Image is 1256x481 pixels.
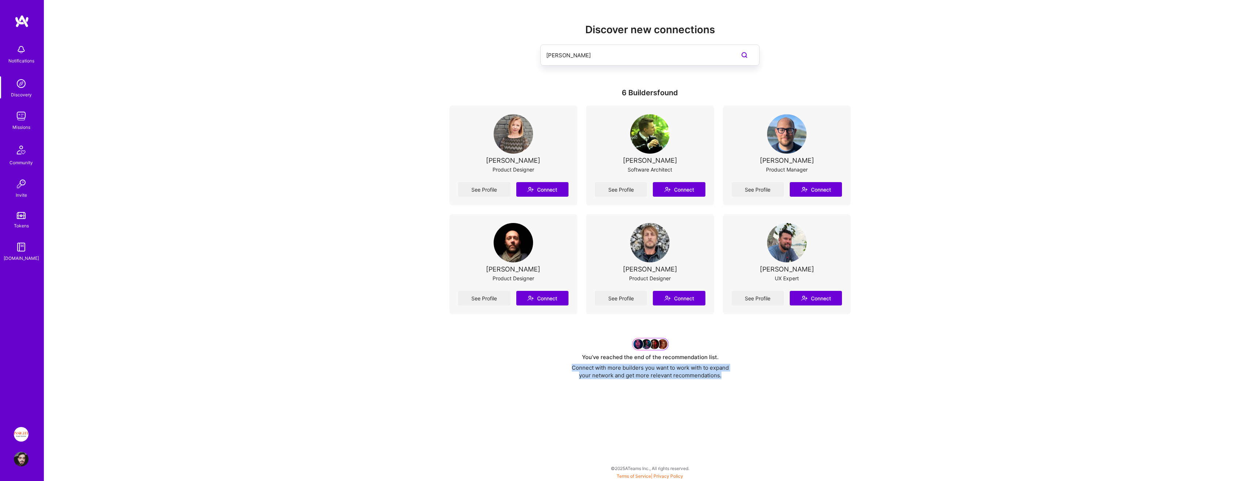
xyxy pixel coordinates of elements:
img: User Avatar [494,114,533,154]
button: Connect [653,291,705,305]
img: User Avatar [494,223,533,262]
div: © 2025 ATeams Inc., All rights reserved. [44,459,1256,477]
i: icon SearchPurple [740,51,749,59]
div: Invite [16,191,27,199]
img: guide book [14,240,28,254]
img: Insight Partners: Data & AI - Sourcing [14,427,28,442]
a: See Profile [595,182,647,197]
img: User Avatar [767,114,807,154]
img: User Avatar [630,114,670,154]
img: User Avatar [630,223,670,262]
a: Terms of Service [617,473,651,479]
div: 6 Builders found [449,89,851,97]
div: [PERSON_NAME] [623,157,677,164]
img: discovery [14,76,28,91]
div: [PERSON_NAME] [486,265,540,273]
a: See Profile [458,182,510,197]
a: See Profile [595,291,647,305]
div: Notifications [8,57,34,65]
button: Connect [653,182,705,197]
div: You’ve reached the end of the recommendation list. [582,353,719,361]
img: teamwork [14,109,28,123]
div: Product Designer [493,166,534,173]
a: Insight Partners: Data & AI - Sourcing [12,427,30,442]
img: Community [12,141,30,159]
div: Missions [12,123,30,131]
div: Product Designer [493,274,534,282]
div: Product Designer [629,274,671,282]
i: icon Connect [527,295,534,301]
div: [PERSON_NAME] [486,157,540,164]
a: Privacy Policy [654,473,683,479]
a: User Avatar [12,452,30,466]
i: icon Connect [801,295,808,301]
div: [PERSON_NAME] [623,265,677,273]
div: Product Manager [766,166,808,173]
img: tokens [17,212,26,219]
i: icon Connect [664,186,671,193]
div: Discovery [11,91,32,99]
button: Connect [516,291,568,305]
input: Search builders by name [546,46,724,65]
a: See Profile [732,291,784,305]
div: Connect with more builders you want to work with to expand your network and get more relevant rec... [566,364,734,379]
div: Software Architect [628,166,672,173]
div: [PERSON_NAME] [760,265,814,273]
div: Community [9,159,33,166]
button: Connect [790,182,842,197]
a: See Profile [458,291,510,305]
img: Grow your network [632,338,669,350]
i: icon Connect [664,295,671,301]
img: bell [14,42,28,57]
div: UX Expert [775,274,799,282]
a: See Profile [732,182,784,197]
div: [DOMAIN_NAME] [4,254,39,262]
button: Connect [790,291,842,305]
span: | [617,473,683,479]
div: [PERSON_NAME] [760,157,814,164]
h2: Discover new connections [449,24,851,36]
div: Tokens [14,222,29,230]
img: User Avatar [14,452,28,466]
img: Invite [14,177,28,191]
button: Connect [516,182,568,197]
img: logo [15,15,29,28]
img: User Avatar [767,223,807,262]
i: icon Connect [527,186,534,193]
i: icon Connect [801,186,808,193]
